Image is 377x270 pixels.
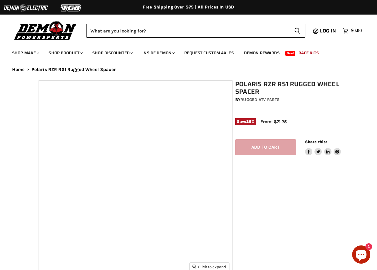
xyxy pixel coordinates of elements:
[294,47,323,59] a: Race Kits
[88,47,137,59] a: Shop Discounted
[239,47,284,59] a: Demon Rewards
[86,24,289,38] input: Search
[8,44,360,59] ul: Main menu
[3,2,49,14] img: Demon Electric Logo 2
[240,97,280,102] a: Rugged ATV Parts
[8,47,43,59] a: Shop Make
[49,2,94,14] img: TGB Logo 2
[235,118,256,125] span: Save %
[192,265,226,269] span: Click to expand
[235,96,341,103] div: by
[305,139,341,155] aside: Share this:
[285,51,296,56] span: New!
[317,28,340,34] a: Log in
[12,67,25,72] a: Home
[289,24,305,38] button: Search
[350,245,372,265] inbox-online-store-chat: Shopify online store chat
[32,67,116,72] span: Polaris RZR RS1 Rugged Wheel Spacer
[86,24,305,38] form: Product
[246,119,251,124] span: 25
[260,119,287,124] span: From: $71.25
[351,28,362,34] span: $0.00
[138,47,178,59] a: Inside Demon
[235,80,341,96] h1: Polaris RZR RS1 Rugged Wheel Spacer
[305,140,327,144] span: Share this:
[340,26,365,35] a: $0.00
[44,47,87,59] a: Shop Product
[180,47,238,59] a: Request Custom Axles
[12,20,79,41] img: Demon Powersports
[320,27,336,35] span: Log in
